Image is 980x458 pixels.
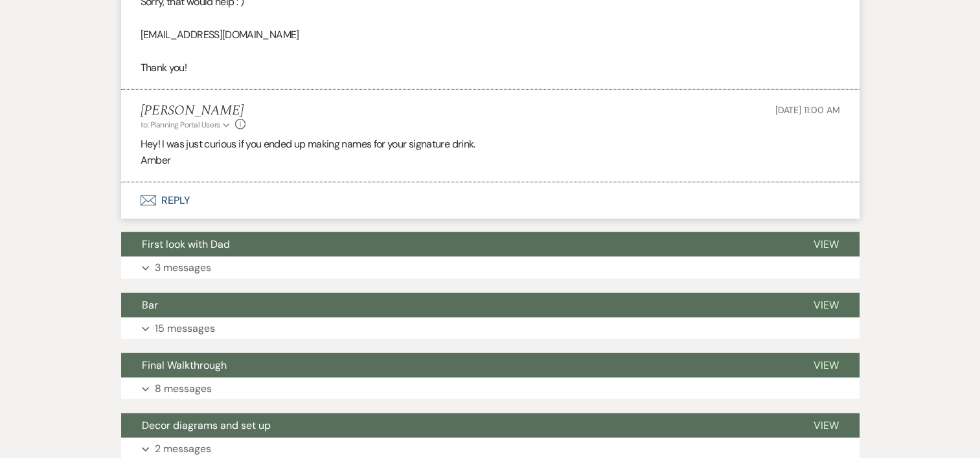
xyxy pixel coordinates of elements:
span: [DATE] 11:00 AM [775,104,840,116]
span: Decor diagrams and set up [142,419,271,432]
button: First look with Dad [121,232,793,257]
p: Thank you! [141,60,840,76]
button: View [793,232,860,257]
button: View [793,293,860,318]
span: View [814,419,839,432]
h5: [PERSON_NAME] [141,103,246,119]
button: Reply [121,182,860,219]
span: View [814,298,839,312]
button: View [793,353,860,378]
span: Final Walkthrough [142,358,227,372]
button: 3 messages [121,257,860,279]
p: 2 messages [155,441,211,457]
button: Final Walkthrough [121,353,793,378]
span: Bar [142,298,158,312]
button: 8 messages [121,378,860,400]
p: 8 messages [155,380,212,397]
p: Hey! I was just curious if you ended up making names for your signature drink. [141,136,840,153]
button: Bar [121,293,793,318]
button: to: Planning Portal Users [141,119,233,131]
span: First look with Dad [142,237,230,251]
button: Decor diagrams and set up [121,413,793,438]
p: [EMAIL_ADDRESS][DOMAIN_NAME] [141,27,840,43]
p: 3 messages [155,259,211,276]
p: 15 messages [155,320,215,337]
button: 15 messages [121,318,860,340]
span: to: Planning Portal Users [141,120,220,130]
span: View [814,358,839,372]
button: View [793,413,860,438]
span: View [814,237,839,251]
p: Amber [141,152,840,169]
